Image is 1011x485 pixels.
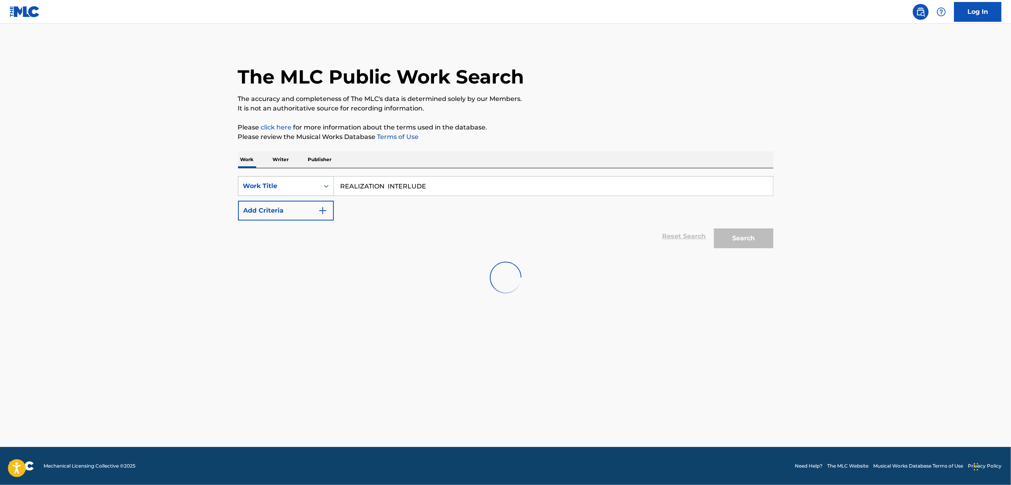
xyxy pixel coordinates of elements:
[913,4,929,20] a: Public Search
[238,104,773,113] p: It is not an authoritative source for recording information.
[238,132,773,142] p: Please review the Musical Works Database
[873,462,963,470] a: Musical Works Database Terms of Use
[238,151,256,168] p: Work
[485,257,526,298] img: preloader
[937,7,946,17] img: help
[306,151,334,168] p: Publisher
[827,462,868,470] a: The MLC Website
[238,123,773,132] p: Please for more information about the terms used in the database.
[261,124,292,131] a: click here
[270,151,291,168] p: Writer
[10,461,34,471] img: logo
[238,201,334,221] button: Add Criteria
[44,462,135,470] span: Mechanical Licensing Collective © 2025
[954,2,1001,22] a: Log In
[318,206,327,215] img: 9d2ae6d4665cec9f34b9.svg
[795,462,823,470] a: Need Help?
[238,176,773,252] form: Search Form
[916,7,925,17] img: search
[238,65,524,89] h1: The MLC Public Work Search
[238,94,773,104] p: The accuracy and completeness of The MLC's data is determined solely by our Members.
[974,455,979,479] div: Drag
[243,181,314,191] div: Work Title
[10,6,40,17] img: MLC Logo
[376,133,419,141] a: Terms of Use
[971,447,1011,485] iframe: Chat Widget
[933,4,949,20] div: Help
[968,462,1001,470] a: Privacy Policy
